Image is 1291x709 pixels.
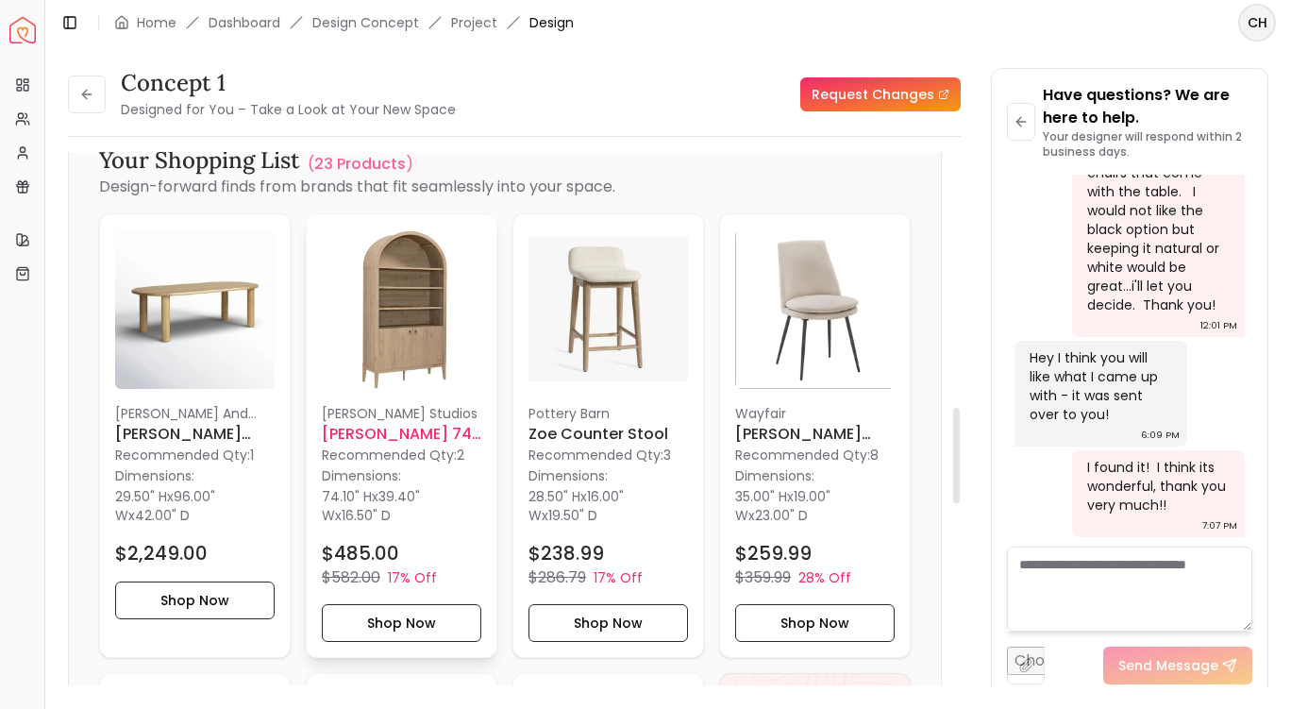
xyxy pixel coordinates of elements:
[209,13,280,32] a: Dashboard
[99,176,911,198] p: Design-forward finds from brands that fit seamlessly into your space.
[1087,458,1226,515] div: I found it! I think its wonderful, thank you very much!!
[512,213,704,658] a: Zoe Counter Stool imagePottery BarnZoe Counter StoolRecommended Qty:3Dimensions:28.50" Hx16.00" W...
[735,229,895,389] img: Moeller Solid Back Side Chair image
[135,506,190,525] span: 42.00" D
[322,404,481,423] p: [PERSON_NAME] Studios
[322,464,401,487] p: Dimensions:
[314,153,406,176] p: 23 Products
[115,540,208,566] h4: $2,249.00
[1200,316,1237,335] div: 12:01 PM
[322,487,481,525] p: x x
[322,487,372,506] span: 74.10" H
[528,446,688,464] p: Recommended Qty: 3
[1043,84,1252,129] p: Have questions? We are here to help.
[388,568,437,587] p: 17% Off
[528,487,624,525] span: 16.00" W
[1240,6,1274,40] span: CH
[137,13,176,32] a: Home
[528,487,580,506] span: 28.50" H
[528,404,688,423] p: Pottery Barn
[735,404,895,423] p: Wayfair
[115,423,275,446] h6: [PERSON_NAME] Oval Dining Table
[9,17,36,43] img: Spacejoy Logo
[800,77,961,111] a: Request Changes
[322,423,481,446] h6: [PERSON_NAME] 74" Tall Wide Arched Shelving Display Cabinet Bookshelf
[9,17,36,43] a: Spacejoy
[99,213,291,658] div: Tully Oval Dining Table
[735,487,787,506] span: 35.00" H
[115,487,275,525] p: x x
[1141,426,1180,445] div: 6:09 PM
[115,487,167,506] span: 29.50" H
[115,404,275,423] p: [PERSON_NAME] And Main
[735,487,895,525] p: x x
[306,213,497,658] a: Nolan 74" Tall Wide Arched Shelving Display Cabinet Bookshelf image[PERSON_NAME] Studios[PERSON_N...
[308,153,413,176] a: (23 Products )
[528,604,688,642] button: Shop Now
[114,13,574,32] nav: breadcrumb
[735,446,895,464] p: Recommended Qty: 8
[719,213,911,658] a: Moeller Solid Back Side Chair imageWayfair[PERSON_NAME] Solid Back Side ChairRecommended Qty:8Dim...
[342,506,391,525] span: 16.50" D
[512,213,704,658] div: Zoe Counter Stool
[322,566,380,589] p: $582.00
[115,582,275,619] button: Shop Now
[115,446,275,464] p: Recommended Qty: 1
[528,566,586,589] p: $286.79
[548,506,597,525] span: 19.50" D
[115,229,275,389] img: Tully Oval Dining Table image
[115,487,215,525] span: 96.00" W
[121,100,456,119] small: Designed for You – Take a Look at Your New Space
[1043,129,1252,160] p: Your designer will respond within 2 business days.
[528,487,688,525] p: x x
[735,540,812,566] h4: $259.99
[755,506,808,525] span: 23.00" D
[528,229,688,389] img: Zoe Counter Stool image
[528,540,604,566] h4: $238.99
[1238,4,1276,42] button: CH
[115,464,194,487] p: Dimensions:
[322,487,420,525] span: 39.40" W
[322,446,481,464] p: Recommended Qty: 2
[322,540,399,566] h4: $485.00
[719,213,911,658] div: Moeller Solid Back Side Chair
[798,568,851,587] p: 28% Off
[312,13,419,32] li: Design Concept
[99,145,300,176] h3: Your Shopping List
[1087,144,1226,314] div: Yes, i would use the chairs that come with the table. I would not like the black option but keepi...
[528,423,688,446] h6: Zoe Counter Stool
[528,464,608,487] p: Dimensions:
[529,13,574,32] span: Design
[322,604,481,642] button: Shop Now
[735,423,895,446] h6: [PERSON_NAME] Solid Back Side Chair
[451,13,497,32] a: Project
[735,487,830,525] span: 19.00" W
[306,213,497,658] div: Nolan 74" Tall Wide Arched Shelving Display Cabinet Bookshelf
[121,68,456,98] h3: concept 1
[1030,348,1168,424] div: Hey I think you will like what I came up with - it was sent over to you!
[1202,516,1237,535] div: 7:07 PM
[594,568,643,587] p: 17% Off
[322,229,481,389] img: Nolan 74" Tall Wide Arched Shelving Display Cabinet Bookshelf image
[99,213,291,658] a: Tully Oval Dining Table image[PERSON_NAME] And Main[PERSON_NAME] Oval Dining TableRecommended Qty...
[735,566,791,589] p: $359.99
[735,604,895,642] button: Shop Now
[735,464,814,487] p: Dimensions:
